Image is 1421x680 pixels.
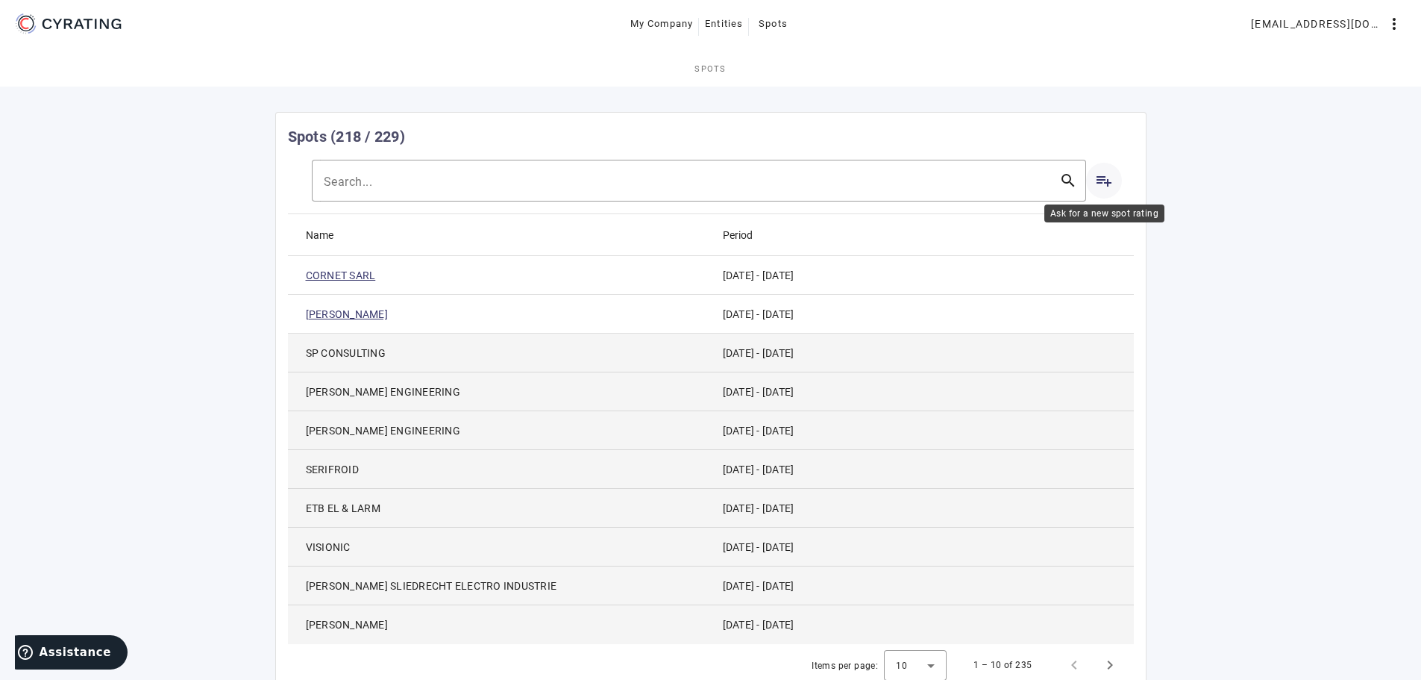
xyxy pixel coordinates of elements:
[711,567,1134,605] mat-cell: [DATE] - [DATE]
[306,268,376,283] a: CORNET SARL
[1251,12,1385,36] span: [EMAIL_ADDRESS][DOMAIN_NAME]
[1044,205,1164,222] div: Ask for a new spot rating
[749,10,797,37] button: Spots
[759,12,788,36] span: Spots
[711,411,1134,450] mat-cell: [DATE] - [DATE]
[306,462,359,477] span: SERIFROID
[630,12,694,36] span: My Company
[723,227,766,243] div: Period
[711,372,1134,411] mat-cell: [DATE] - [DATE]
[1245,10,1409,37] button: [EMAIL_ADDRESS][DOMAIN_NAME]
[711,295,1134,334] mat-cell: [DATE] - [DATE]
[711,528,1134,567] mat-cell: [DATE] - [DATE]
[306,227,347,243] div: Name
[973,658,1032,673] div: 1 – 10 of 235
[306,540,351,555] span: VISIONIC
[705,12,743,36] span: Entities
[288,125,405,149] mat-card-title: Spots (218 / 229)
[1050,172,1086,190] mat-icon: search
[711,605,1134,644] mat-cell: [DATE] - [DATE]
[324,175,373,189] mat-label: Search...
[306,307,388,322] a: [PERSON_NAME]
[306,227,333,243] div: Name
[699,10,749,37] button: Entities
[1385,15,1403,33] mat-icon: more_vert
[15,635,128,673] iframe: Ouvre un widget dans lequel vous pouvez trouver plus d’informations
[306,384,460,399] span: [PERSON_NAME] ENGINEERING
[711,489,1134,528] mat-cell: [DATE] - [DATE]
[1095,172,1113,190] mat-icon: playlist_add
[624,10,700,37] button: My Company
[306,346,386,361] span: SP CONSULTING
[694,65,727,73] span: Spots
[306,578,557,593] span: [PERSON_NAME] SLIEDRECHT ELECTRO INDUSTRIE
[43,19,122,29] g: CYRATING
[711,334,1134,372] mat-cell: [DATE] - [DATE]
[723,227,753,243] div: Period
[306,423,460,438] span: [PERSON_NAME] ENGINEERING
[812,658,878,673] div: Items per page:
[306,501,380,516] span: ETB EL & LARM
[711,256,1134,295] mat-cell: [DATE] - [DATE]
[306,617,388,632] span: [PERSON_NAME]
[711,450,1134,489] mat-cell: [DATE] - [DATE]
